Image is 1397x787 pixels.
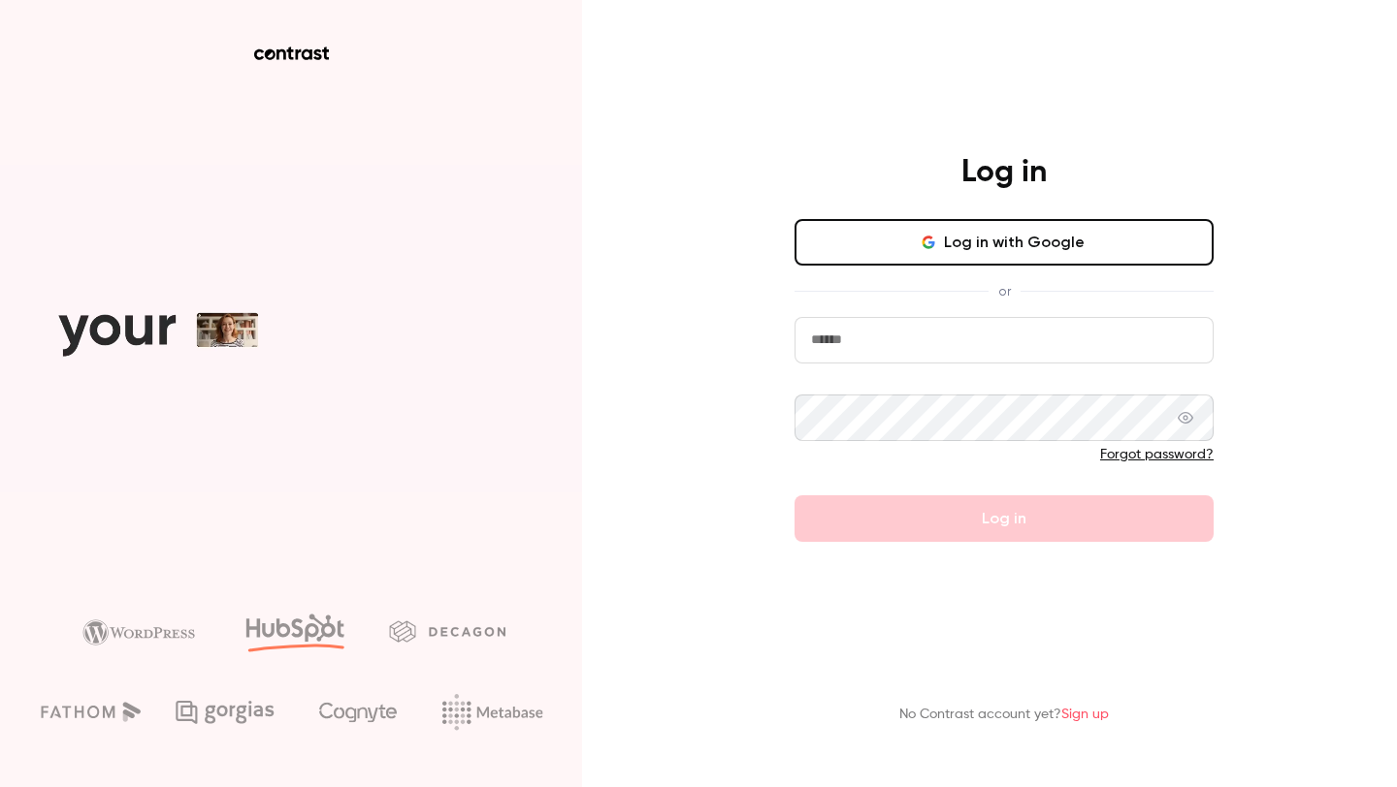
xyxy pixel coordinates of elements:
p: No Contrast account yet? [899,705,1109,725]
a: Forgot password? [1100,448,1214,461]
img: decagon [389,620,505,642]
h4: Log in [961,153,1047,192]
button: Log in with Google [795,219,1214,266]
a: Sign up [1061,708,1109,721]
span: or [989,281,1021,301]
